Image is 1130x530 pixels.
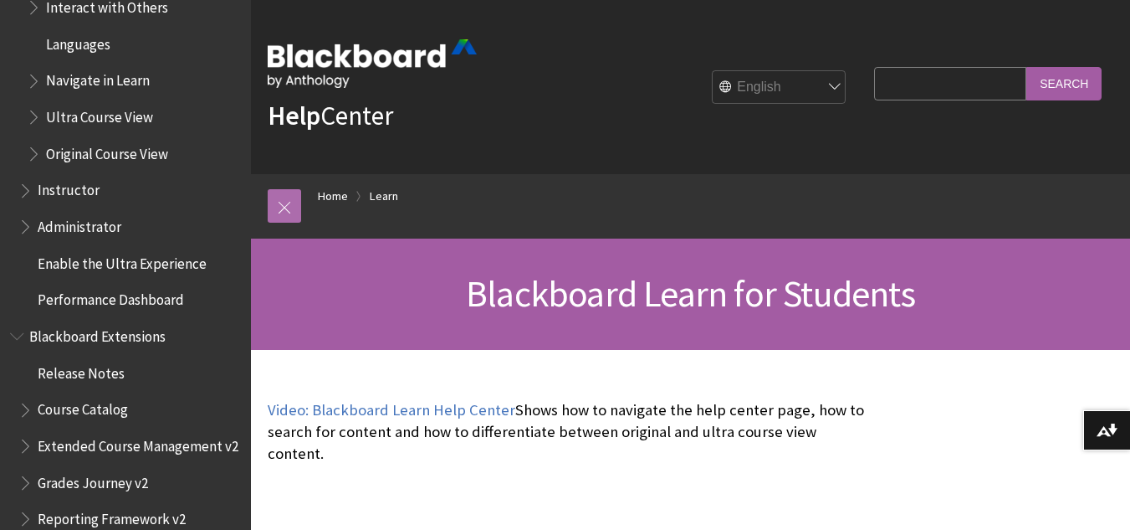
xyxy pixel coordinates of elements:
[318,186,348,207] a: Home
[46,103,153,126] span: Ultra Course View
[268,399,866,466] p: Shows how to navigate the help center page, how to search for content and how to differentiate be...
[38,469,148,491] span: Grades Journey v2
[1026,67,1102,100] input: Search
[46,67,150,90] span: Navigate in Learn
[268,400,515,420] a: Video: Blackboard Learn Help Center
[38,213,121,235] span: Administrator
[38,396,128,419] span: Course Catalog
[38,250,207,272] span: Enable the Ultra Experience
[46,30,110,53] span: Languages
[268,99,393,132] a: HelpCenter
[38,286,184,309] span: Performance Dashboard
[38,505,186,527] span: Reporting Framework v2
[38,177,100,199] span: Instructor
[268,99,320,132] strong: Help
[29,322,166,345] span: Blackboard Extensions
[466,270,915,316] span: Blackboard Learn for Students
[370,186,398,207] a: Learn
[46,140,168,162] span: Original Course View
[38,359,125,382] span: Release Notes
[38,432,238,455] span: Extended Course Management v2
[268,39,477,88] img: Blackboard by Anthology
[713,71,846,105] select: Site Language Selector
